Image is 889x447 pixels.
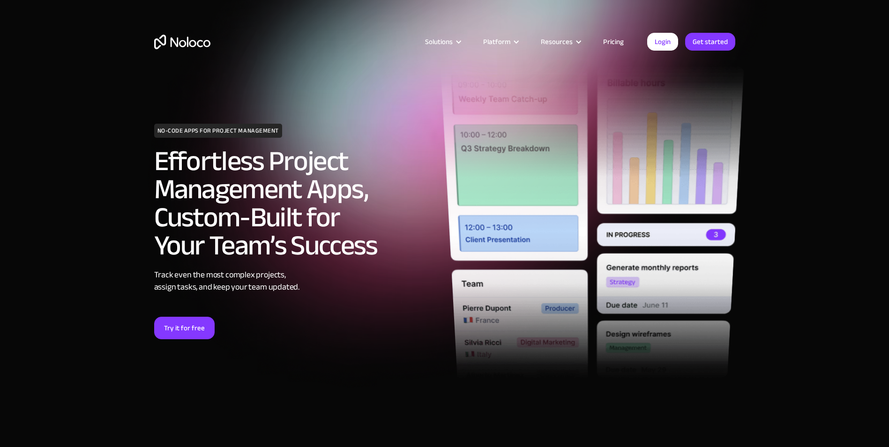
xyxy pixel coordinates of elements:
div: Track even the most complex projects, assign tasks, and keep your team updated. [154,269,440,293]
a: Try it for free [154,317,215,339]
h1: NO-CODE APPS FOR PROJECT MANAGEMENT [154,124,282,138]
div: Resources [541,36,573,48]
div: Solutions [413,36,471,48]
div: Platform [471,36,529,48]
a: Login [647,33,678,51]
a: home [154,35,210,49]
h2: Effortless Project Management Apps, Custom-Built for Your Team’s Success [154,147,440,260]
div: Resources [529,36,591,48]
a: Get started [685,33,735,51]
div: Platform [483,36,510,48]
div: Solutions [425,36,453,48]
a: Pricing [591,36,635,48]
